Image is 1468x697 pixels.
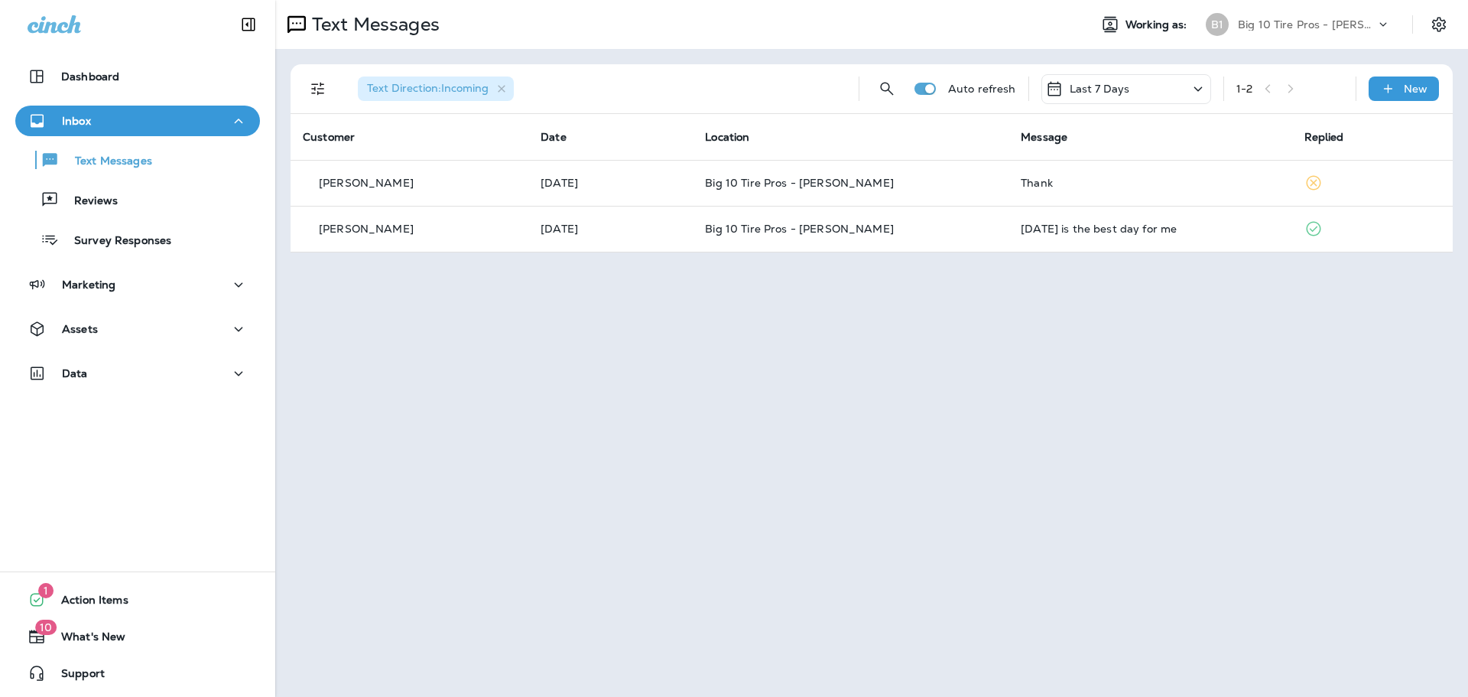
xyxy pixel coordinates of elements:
button: Dashboard [15,61,260,92]
span: Message [1021,130,1067,144]
button: Assets [15,314,260,344]
div: 1 - 2 [1236,83,1252,95]
p: Data [62,367,88,379]
p: Reviews [59,194,118,209]
button: Settings [1425,11,1453,38]
span: Date [541,130,567,144]
span: What's New [46,630,125,649]
span: Replied [1304,130,1344,144]
span: 10 [35,620,57,635]
button: 10What's New [15,621,260,652]
button: Inbox [15,106,260,136]
div: Thank [1021,177,1279,189]
span: Big 10 Tire Pros - [PERSON_NAME] [705,222,893,236]
button: 1Action Items [15,585,260,615]
p: Marketing [62,278,115,291]
button: Reviews [15,184,260,216]
p: [PERSON_NAME] [319,223,414,235]
p: Text Messages [306,13,440,36]
button: Support [15,658,260,689]
p: [PERSON_NAME] [319,177,414,189]
p: Oct 7, 2025 04:34 PM [541,177,680,189]
p: Text Messages [60,155,152,169]
button: Survey Responses [15,223,260,256]
div: B1 [1206,13,1229,36]
p: Assets [62,323,98,335]
p: Survey Responses [59,234,171,249]
span: Customer [303,130,355,144]
p: Auto refresh [948,83,1016,95]
button: Data [15,358,260,389]
span: Location [705,130,749,144]
button: Search Messages [872,73,902,104]
button: Collapse Sidebar [227,9,270,40]
div: Friday is the best day for me [1021,223,1279,235]
div: Text Direction:Incoming [358,77,514,101]
span: Action Items [46,594,128,612]
span: Support [46,667,105,686]
p: Dashboard [61,70,119,83]
p: Big 10 Tire Pros - [PERSON_NAME] [1238,18,1375,31]
p: Last 7 Days [1070,83,1130,95]
button: Filters [303,73,333,104]
p: New [1404,83,1427,95]
button: Text Messages [15,144,260,176]
p: Oct 7, 2025 11:35 AM [541,223,680,235]
button: Marketing [15,269,260,300]
span: 1 [38,583,54,598]
p: Inbox [62,115,91,127]
span: Working as: [1125,18,1190,31]
span: Big 10 Tire Pros - [PERSON_NAME] [705,176,893,190]
span: Text Direction : Incoming [367,81,489,95]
